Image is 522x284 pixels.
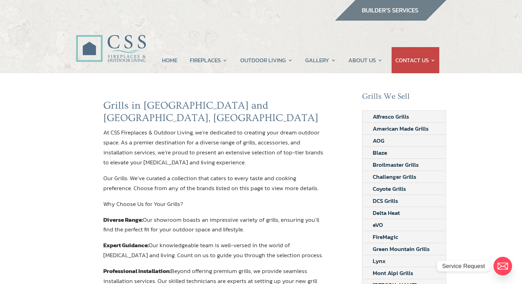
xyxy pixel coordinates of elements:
[362,255,396,267] a: Lynx
[103,128,324,173] p: At CSS Fireplaces & Outdoor Living, we’re dedicated to creating your dream outdoor space. As a pr...
[348,47,383,73] a: ABOUT US
[103,215,324,241] p: Our showroom boasts an impressive variety of grills, ensuring you’ll find the perfect fit for you...
[362,195,408,207] a: DCS Grills
[305,47,336,73] a: GALLERY
[494,257,512,275] a: Email
[103,241,149,250] strong: Expert Guidance:
[362,111,419,122] a: Alfresco Grills
[103,215,143,224] strong: Diverse Range:
[76,16,146,66] img: CSS Fireplaces & Outdoor Living (Formerly Construction Solutions & Supply)- Jacksonville Ormond B...
[362,243,440,255] a: Green Mountain Grills
[103,99,324,128] h2: Grills in [GEOGRAPHIC_DATA] and [GEOGRAPHIC_DATA], [GEOGRAPHIC_DATA]
[362,267,424,279] a: Mont Alpi Grills
[362,123,439,134] a: American Made Grills
[103,240,324,266] p: Our knowledgeable team is well-versed in the world of [MEDICAL_DATA] and living. Count on us to g...
[335,14,446,23] a: builder services construction supply
[362,159,429,171] a: Broilmaster Grills
[103,266,171,275] strong: Professional Installation:
[162,47,177,73] a: HOME
[362,135,395,146] a: AOG
[362,183,416,195] a: Coyote Grills
[362,171,427,183] a: Challenger Grills
[103,199,324,215] p: Why Choose Us for Your Grills?
[362,147,397,159] a: Blaze
[362,219,393,231] a: eVO
[362,92,446,105] h2: Grills We Sell
[103,173,324,199] p: Our Grills: We’ve curated a collection that caters to every taste and cooking preference. Choose ...
[240,47,293,73] a: OUTDOOR LIVING
[362,207,410,219] a: Delta Heat
[190,47,228,73] a: FIREPLACES
[395,47,436,73] a: CONTACT US
[362,231,408,243] a: FireMagic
